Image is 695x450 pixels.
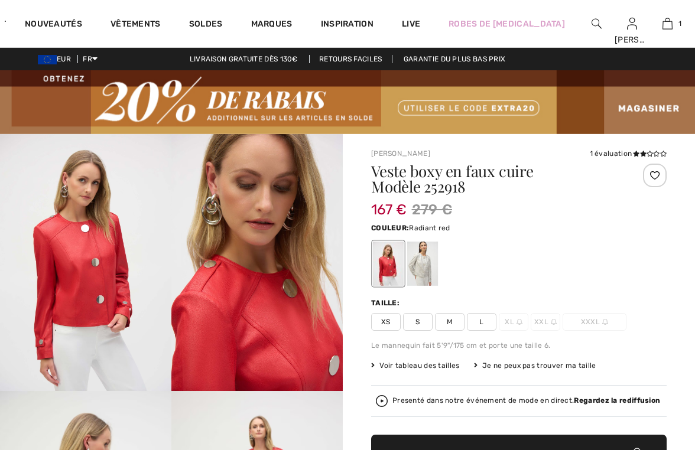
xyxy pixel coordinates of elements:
a: Nouveautés [25,19,82,31]
img: ring-m.svg [602,319,608,325]
span: 1 [678,18,681,29]
a: 1 [650,17,685,31]
a: Vêtements [111,19,161,31]
span: S [403,313,433,331]
div: Taille: [371,298,402,308]
img: ring-m.svg [517,319,522,325]
img: Veste Boxy en faux cuire Mod&egrave;le 252918. 2 [171,134,343,391]
span: XS [371,313,401,331]
span: EUR [38,55,76,63]
div: Radiant red [373,242,404,286]
span: M [435,313,465,331]
span: FR [83,55,98,63]
img: Mes infos [627,17,637,31]
div: Le mannequin fait 5'9"/175 cm et porte une taille 6. [371,340,667,351]
span: L [467,313,496,331]
img: 1ère Avenue [5,9,6,33]
div: Moonstone [407,242,438,286]
a: Marques [251,19,293,31]
img: Euro [38,55,57,64]
iframe: Ouvre un widget dans lequel vous pouvez trouver plus d’informations [621,361,683,391]
span: Couleur: [371,224,409,232]
a: Garantie du plus bas prix [394,55,515,63]
img: ring-m.svg [551,319,557,325]
strong: Regardez la rediffusion [574,396,660,405]
span: Voir tableau des tailles [371,360,460,371]
a: [PERSON_NAME] [371,149,430,158]
div: Presenté dans notre événement de mode en direct. [392,397,660,405]
span: XXL [531,313,560,331]
div: 1 évaluation [590,148,667,159]
img: recherche [592,17,602,31]
a: Live [402,18,420,30]
span: XL [499,313,528,331]
a: Robes de [MEDICAL_DATA] [449,18,565,30]
img: Mon panier [662,17,673,31]
span: Radiant red [409,224,450,232]
span: 279 € [412,199,453,220]
h1: Veste boxy en faux cuire Modèle 252918 [371,164,618,194]
a: Livraison gratuite dès 130€ [180,55,307,63]
a: Se connecter [627,18,637,29]
div: [PERSON_NAME] [615,34,649,46]
a: Soldes [189,19,223,31]
a: Retours faciles [309,55,392,63]
div: Je ne peux pas trouver ma taille [474,360,596,371]
span: XXXL [563,313,626,331]
img: Regardez la rediffusion [376,395,388,407]
span: Inspiration [321,19,374,31]
span: 167 € [371,190,407,218]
